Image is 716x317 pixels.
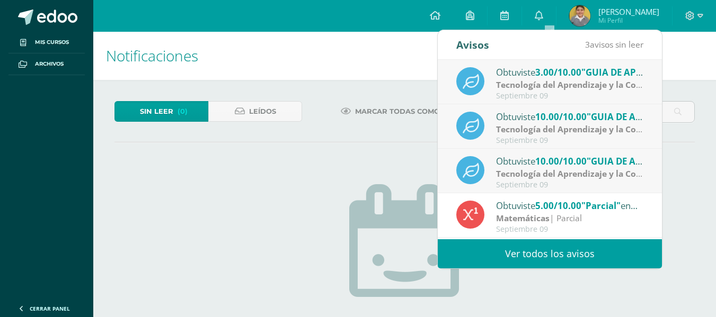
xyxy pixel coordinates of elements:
[535,111,587,123] span: 10.00/10.00
[585,39,590,50] span: 3
[35,38,69,47] span: Mis cursos
[581,200,621,212] span: "Parcial"
[438,239,662,268] a: Ver todos los avisos
[8,32,85,53] a: Mis cursos
[535,66,581,78] span: 3.00/10.00
[585,39,643,50] span: avisos sin leer
[106,46,198,66] span: Notificaciones
[8,53,85,75] a: Archivos
[496,154,643,168] div: Obtuviste en
[598,16,659,25] span: Mi Perfil
[535,200,581,212] span: 5.00/10.00
[496,136,643,145] div: Septiembre 09
[496,212,643,224] div: | Parcial
[496,79,643,91] div: | Zona
[30,305,70,312] span: Cerrar panel
[598,6,659,17] span: [PERSON_NAME]
[581,66,711,78] span: "GUIA DE APRENDIZAJE NO 3"
[496,123,643,135] div: | Zona
[535,155,587,167] span: 10.00/10.00
[456,30,489,59] div: Avisos
[496,180,643,189] div: Septiembre 09
[140,102,173,121] span: Sin leer
[114,101,208,122] a: Sin leer(0)
[208,101,302,122] a: Leídos
[496,65,643,79] div: Obtuviste en
[35,60,64,68] span: Archivos
[496,110,643,123] div: Obtuviste en
[249,102,276,121] span: Leídos
[569,5,590,26] img: 6658efd565f3e63612ddf9fb0e50e572.png
[496,225,643,234] div: Septiembre 09
[496,212,550,224] strong: Matemáticas
[496,92,643,101] div: Septiembre 09
[178,102,188,121] span: (0)
[328,101,482,122] a: Marcar todas como leídas
[496,168,643,180] div: | Zona
[355,102,469,121] span: Marcar todas como leídas
[496,198,643,212] div: Obtuviste en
